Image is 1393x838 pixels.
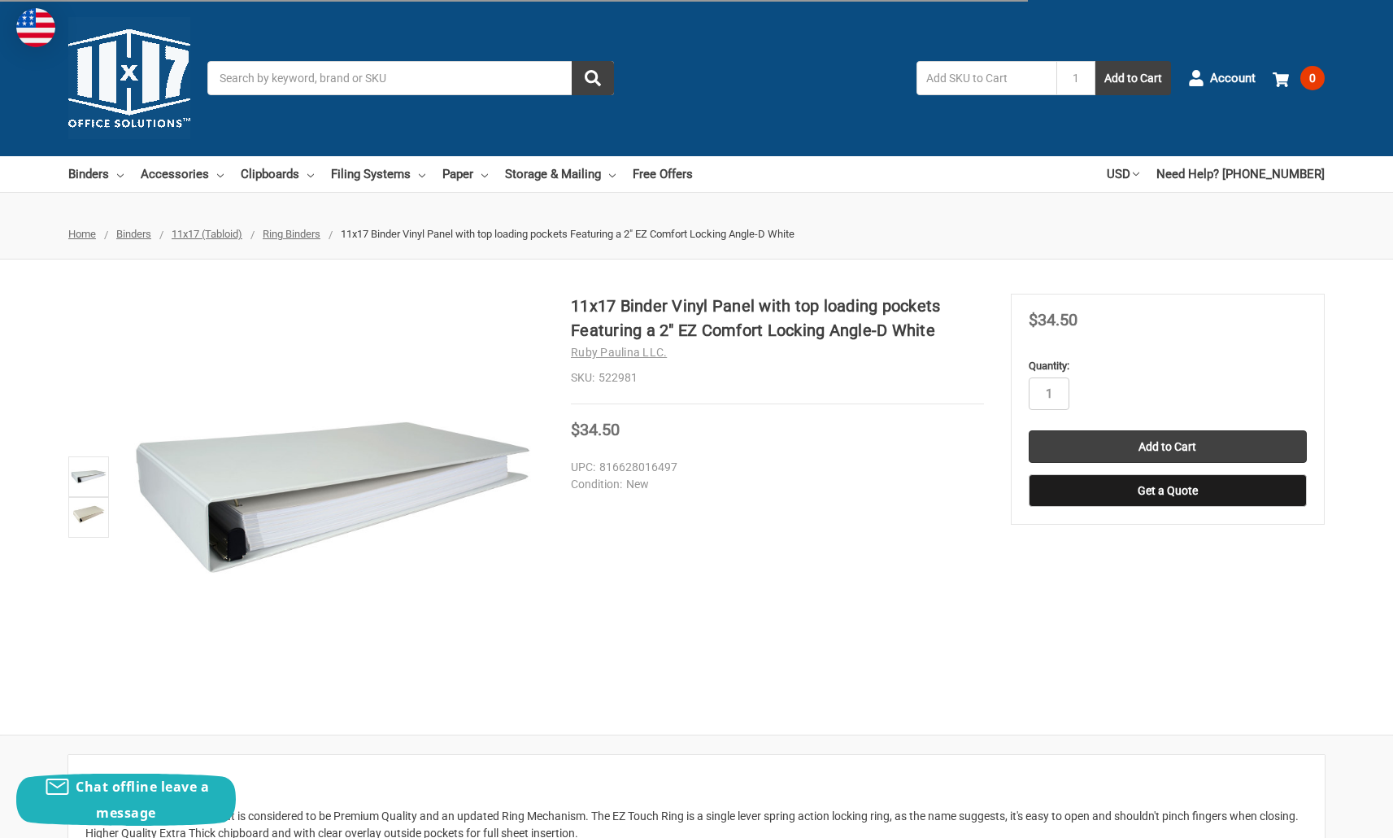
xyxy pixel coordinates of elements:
img: 11x17 Binder Vinyl Panel with top loading pockets Featuring a 2" EZ Comfort Locking Angle-D White [71,459,107,495]
input: Search by keyword, brand or SKU [207,61,614,95]
a: Clipboards [241,156,314,192]
img: 11x17 Binder Vinyl Panel with top loading pockets Featuring a 2" EZ Comfort Locking Angle-D White [71,500,107,524]
span: 11x17 Binder Vinyl Panel with top loading pockets Featuring a 2" EZ Comfort Locking Angle-D White [341,228,794,240]
a: Home [68,228,96,240]
dd: 816628016497 [571,459,977,476]
label: Quantity: [1029,358,1307,374]
input: Add SKU to Cart [916,61,1056,95]
a: Ruby Paulina LLC. [571,346,667,359]
a: Free Offers [633,156,693,192]
h1: 11x17 Binder Vinyl Panel with top loading pockets Featuring a 2" EZ Comfort Locking Angle-D White [571,294,984,343]
span: Chat offline leave a message [76,778,209,822]
dd: New [571,476,977,493]
img: 11x17.com [68,17,190,139]
span: $34.50 [1029,310,1077,330]
dd: 522981 [571,369,984,386]
dt: Condition: [571,476,622,493]
input: Add to Cart [1029,430,1307,463]
dt: UPC: [571,459,595,476]
a: Filing Systems [331,156,425,192]
a: 0 [1273,57,1325,99]
button: Add to Cart [1095,61,1171,95]
a: Paper [442,156,488,192]
a: Need Help? [PHONE_NUMBER] [1156,156,1325,192]
a: Accessories [141,156,224,192]
a: 11x17 (Tabloid) [172,228,242,240]
a: Storage & Mailing [505,156,616,192]
dt: SKU: [571,369,594,386]
img: duty and tax information for United States [16,8,55,47]
button: Get a Quote [1029,474,1307,507]
h2: Description [85,772,1308,797]
button: Chat offline leave a message [16,774,236,826]
img: 11x17 Binder Vinyl Panel with top loading pockets Featuring a 2" EZ Comfort Locking Angle-D White [129,294,536,701]
span: 0 [1300,66,1325,90]
span: Account [1210,69,1256,88]
a: USD [1107,156,1139,192]
a: Binders [116,228,151,240]
span: $34.50 [571,420,620,439]
a: Binders [68,156,124,192]
a: Ring Binders [263,228,320,240]
a: Account [1188,57,1256,99]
